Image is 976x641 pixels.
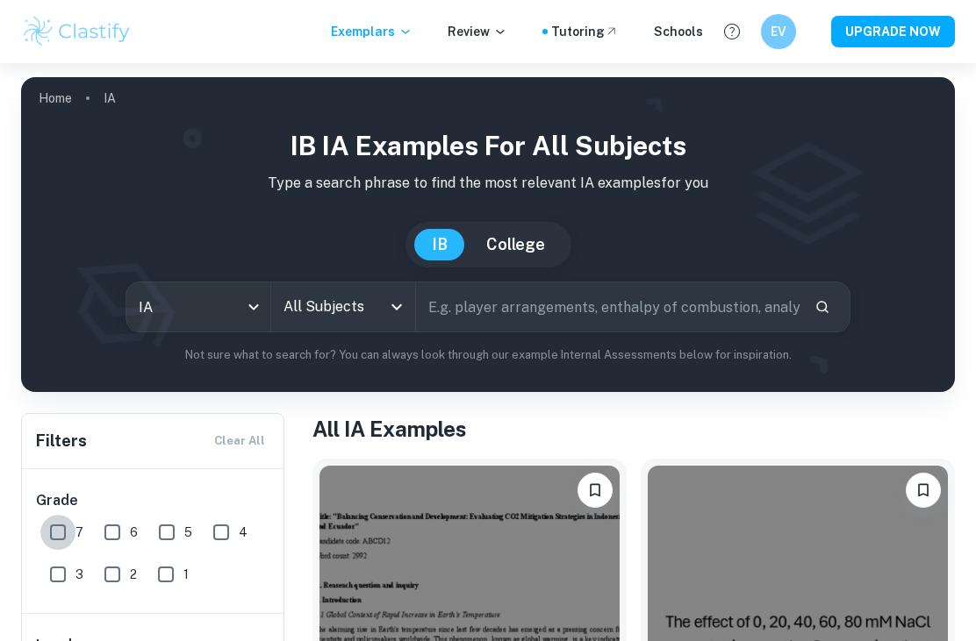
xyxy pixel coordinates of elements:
[239,523,248,542] span: 4
[416,282,800,331] input: E.g. player arrangements, enthalpy of combustion, analysis of a big city...
[75,523,83,542] span: 7
[130,565,137,584] span: 2
[126,282,270,331] div: IA
[578,473,613,508] button: Bookmark
[36,429,87,453] h6: Filters
[384,295,409,319] button: Open
[75,565,83,584] span: 3
[36,490,271,511] h6: Grade
[184,523,192,542] span: 5
[35,346,941,364] p: Not sure what to search for? You can always look through our example Internal Assessments below f...
[130,523,138,542] span: 6
[414,229,465,260] button: IB
[469,229,563,260] button: College
[807,292,837,322] button: Search
[906,473,941,508] button: Bookmark
[21,14,133,49] img: Clastify logo
[312,413,955,445] h1: All IA Examples
[654,22,703,41] a: Schools
[831,16,955,47] button: UPGRADE NOW
[769,22,789,41] h6: EV
[717,17,747,46] button: Help and Feedback
[331,22,413,41] p: Exemplars
[35,173,941,194] p: Type a search phrase to find the most relevant IA examples for you
[183,565,189,584] span: 1
[104,89,116,108] p: IA
[448,22,507,41] p: Review
[21,77,955,392] img: profile cover
[39,86,72,110] a: Home
[761,14,796,49] button: EV
[35,126,941,166] h1: IB IA examples for all subjects
[551,22,619,41] a: Tutoring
